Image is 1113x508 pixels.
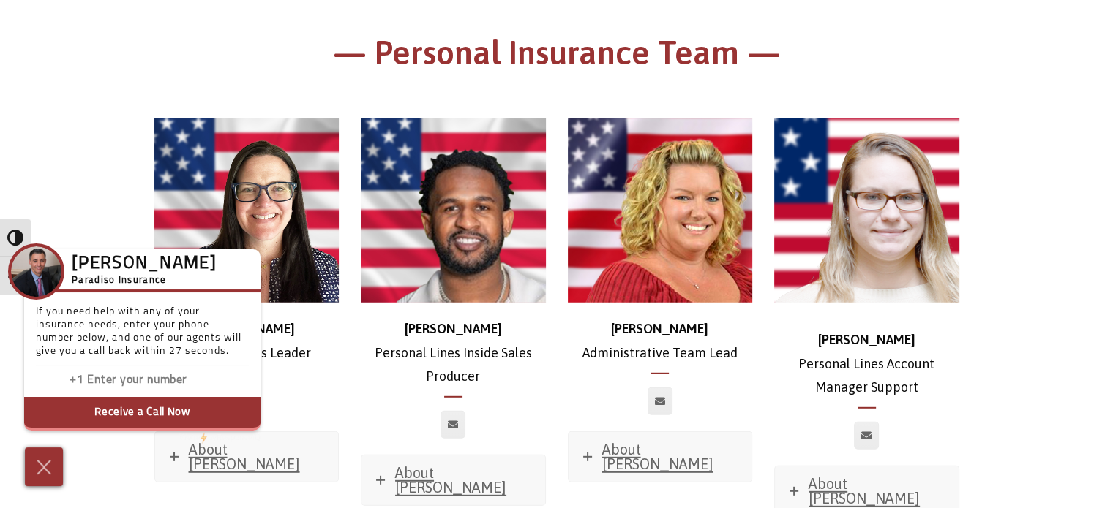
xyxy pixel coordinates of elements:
span: About [PERSON_NAME] [809,475,920,507]
img: Company Icon [11,246,61,297]
p: Personal Lines Account Manager Support [774,328,959,399]
span: About [PERSON_NAME] [189,441,300,472]
img: Dori_500x500 [568,118,753,303]
h1: — Personal Insurance Team — [154,31,959,82]
img: Cross icon [33,455,55,479]
a: We'rePowered by iconbyResponseiQ [179,433,261,442]
span: About [PERSON_NAME] [395,464,506,496]
a: About [PERSON_NAME] [361,455,545,505]
strong: [PERSON_NAME] [818,332,915,347]
p: Personal Lines Inside Sales Producer [361,317,546,388]
img: brianna-500x500 (1) [774,118,959,303]
input: Enter phone number [87,370,233,391]
strong: [PERSON_NAME] [405,321,502,336]
a: About [PERSON_NAME] [155,432,339,482]
p: If you need help with any of your insurance needs, enter your phone number below, and one of our ... [36,306,249,365]
button: Receive a Call Now [24,397,261,431]
p: Administrative Team Lead [568,317,753,365]
h5: Paradiso Insurance [72,273,217,289]
img: Powered by icon [201,432,207,444]
img: Jennifer-500x500 [154,118,340,303]
strong: [PERSON_NAME] [611,321,708,336]
span: About [PERSON_NAME] [602,441,713,472]
img: headshot 500x500 [361,118,546,303]
h3: [PERSON_NAME] [72,258,217,271]
span: We're by [179,433,217,442]
input: Enter country code [43,370,87,391]
a: About [PERSON_NAME] [569,432,752,482]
